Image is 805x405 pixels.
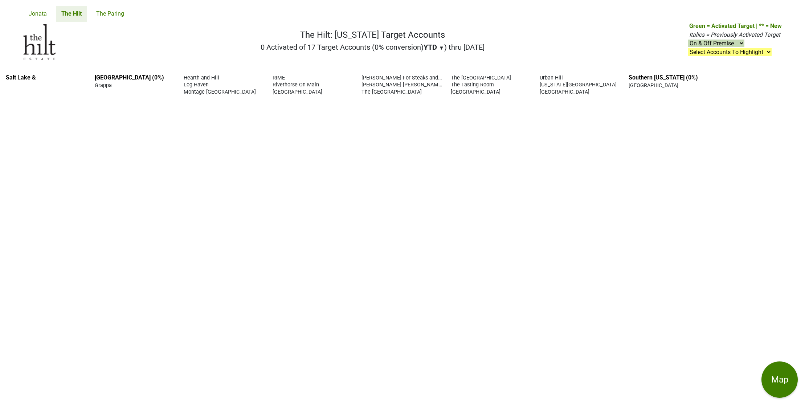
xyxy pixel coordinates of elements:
img: The Hilt [23,24,56,60]
h1: The Hilt: [US_STATE] Target Accounts [261,30,485,40]
span: [GEOGRAPHIC_DATA] [273,89,322,95]
button: Map [761,361,798,398]
a: Salt Lake & [GEOGRAPHIC_DATA] (0%) [6,74,164,81]
span: ▼ [439,45,444,51]
span: [GEOGRAPHIC_DATA] [540,89,589,95]
span: The Tasting Room [451,82,494,88]
span: RIME [273,75,285,81]
span: The [GEOGRAPHIC_DATA] [451,75,511,81]
a: Jonata [23,6,52,22]
span: [PERSON_NAME] For Steaks and Chops [GEOGRAPHIC_DATA] [361,74,505,81]
span: [US_STATE][GEOGRAPHIC_DATA] [540,82,617,88]
span: Grappa [95,82,112,89]
a: The Paring [91,6,130,22]
span: The [GEOGRAPHIC_DATA] [361,89,422,95]
span: Green = Activated Target | ** = New [689,22,782,29]
span: Riverhorse On Main [273,82,319,88]
a: The Hilt [56,6,87,22]
span: Montage [GEOGRAPHIC_DATA] [184,89,256,95]
span: Hearth and Hill [184,75,219,81]
span: Log Haven [184,82,209,88]
span: Urban Hill [540,75,563,81]
h2: 0 Activated of 17 Target Accounts (0% conversion) ) thru [DATE] [261,43,485,52]
span: YTD [424,43,437,52]
span: [PERSON_NAME] [PERSON_NAME] Lodge [GEOGRAPHIC_DATA] [361,81,510,88]
span: [GEOGRAPHIC_DATA] [451,89,500,95]
span: Italics = Previously Activated Target [689,31,780,38]
span: [GEOGRAPHIC_DATA] [629,82,678,89]
a: Southern [US_STATE] (0%) [629,74,698,81]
